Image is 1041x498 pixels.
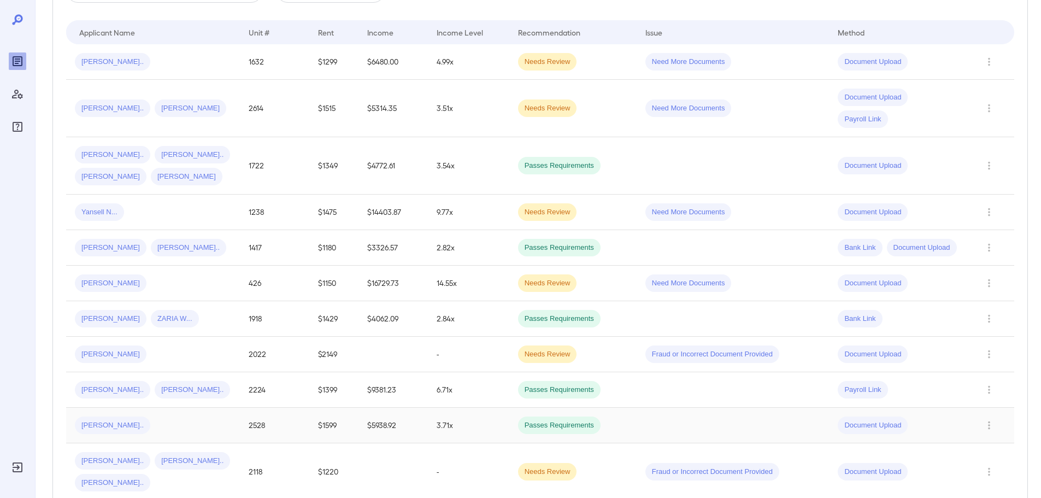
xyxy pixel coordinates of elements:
[980,463,998,481] button: Row Actions
[309,195,358,230] td: $1475
[309,372,358,408] td: $1399
[428,266,509,301] td: 14.55x
[9,459,26,476] div: Log Out
[980,345,998,363] button: Row Actions
[980,53,998,71] button: Row Actions
[9,118,26,136] div: FAQ
[518,278,577,289] span: Needs Review
[309,230,358,266] td: $1180
[838,207,908,218] span: Document Upload
[838,243,882,253] span: Bank Link
[249,26,269,39] div: Unit #
[518,103,577,114] span: Needs Review
[79,26,135,39] div: Applicant Name
[518,57,577,67] span: Needs Review
[75,478,150,488] span: [PERSON_NAME]..
[518,349,577,360] span: Needs Review
[428,137,509,195] td: 3.54x
[240,372,309,408] td: 2224
[358,80,428,137] td: $5314.35
[838,278,908,289] span: Document Upload
[240,230,309,266] td: 1417
[75,349,146,360] span: [PERSON_NAME]
[75,314,146,324] span: [PERSON_NAME]
[980,274,998,292] button: Row Actions
[155,150,230,160] span: [PERSON_NAME]..
[645,57,732,67] span: Need More Documents
[309,266,358,301] td: $1150
[240,137,309,195] td: 1722
[358,408,428,443] td: $5938.92
[838,114,887,125] span: Payroll Link
[309,137,358,195] td: $1349
[240,195,309,230] td: 1238
[309,80,358,137] td: $1515
[428,372,509,408] td: 6.71x
[240,266,309,301] td: 426
[838,57,908,67] span: Document Upload
[838,26,864,39] div: Method
[75,57,150,67] span: [PERSON_NAME]..
[75,420,150,431] span: [PERSON_NAME]..
[980,157,998,174] button: Row Actions
[518,385,601,395] span: Passes Requirements
[980,203,998,221] button: Row Actions
[75,150,150,160] span: [PERSON_NAME]..
[518,314,601,324] span: Passes Requirements
[838,385,887,395] span: Payroll Link
[518,161,601,171] span: Passes Requirements
[155,456,230,466] span: [PERSON_NAME]..
[428,301,509,337] td: 2.84x
[428,408,509,443] td: 3.71x
[75,103,150,114] span: [PERSON_NAME]..
[980,381,998,399] button: Row Actions
[518,207,577,218] span: Needs Review
[645,349,779,360] span: Fraud or Incorrect Document Provided
[155,385,230,395] span: [PERSON_NAME]..
[645,26,663,39] div: Issue
[980,417,998,434] button: Row Actions
[428,80,509,137] td: 3.51x
[358,137,428,195] td: $4772.61
[9,85,26,103] div: Manage Users
[367,26,393,39] div: Income
[358,266,428,301] td: $16729.73
[645,467,779,477] span: Fraud or Incorrect Document Provided
[151,314,199,324] span: ZARIA W...
[75,172,146,182] span: [PERSON_NAME]
[980,239,998,256] button: Row Actions
[75,207,124,218] span: Yansell N...
[75,243,146,253] span: [PERSON_NAME]
[309,44,358,80] td: $1299
[240,408,309,443] td: 2528
[309,408,358,443] td: $1599
[518,467,577,477] span: Needs Review
[838,92,908,103] span: Document Upload
[358,230,428,266] td: $3326.57
[980,310,998,327] button: Row Actions
[518,26,580,39] div: Recommendation
[838,349,908,360] span: Document Upload
[151,172,222,182] span: [PERSON_NAME]
[240,301,309,337] td: 1918
[155,103,226,114] span: [PERSON_NAME]
[75,456,150,466] span: [PERSON_NAME]..
[645,103,732,114] span: Need More Documents
[318,26,336,39] div: Rent
[838,314,882,324] span: Bank Link
[240,44,309,80] td: 1632
[151,243,226,253] span: [PERSON_NAME]..
[887,243,957,253] span: Document Upload
[428,195,509,230] td: 9.77x
[358,301,428,337] td: $4062.09
[240,337,309,372] td: 2022
[358,44,428,80] td: $6480.00
[9,52,26,70] div: Reports
[838,161,908,171] span: Document Upload
[75,385,150,395] span: [PERSON_NAME]..
[428,230,509,266] td: 2.82x
[309,337,358,372] td: $2149
[645,278,732,289] span: Need More Documents
[240,80,309,137] td: 2614
[309,301,358,337] td: $1429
